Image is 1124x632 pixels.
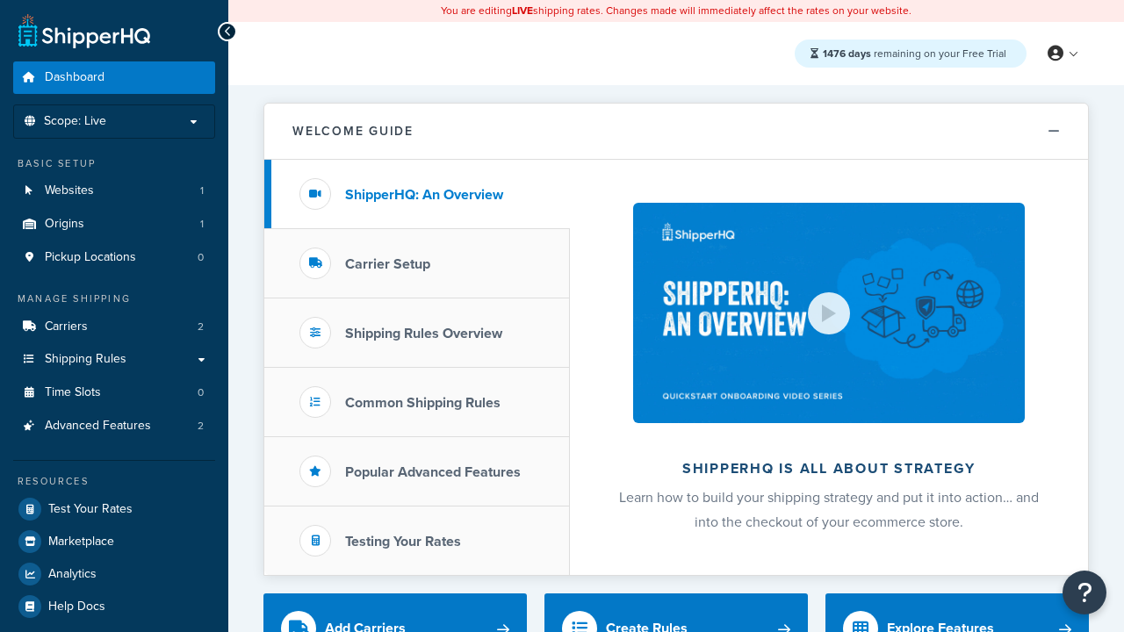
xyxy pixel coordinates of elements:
[45,352,126,367] span: Shipping Rules
[45,250,136,265] span: Pickup Locations
[13,291,215,306] div: Manage Shipping
[345,464,521,480] h3: Popular Advanced Features
[619,487,1039,532] span: Learn how to build your shipping strategy and put it into action… and into the checkout of your e...
[198,385,204,400] span: 0
[48,567,97,582] span: Analytics
[13,343,215,376] a: Shipping Rules
[200,217,204,232] span: 1
[45,183,94,198] span: Websites
[13,377,215,409] a: Time Slots0
[633,203,1025,423] img: ShipperHQ is all about strategy
[616,461,1041,477] h2: ShipperHQ is all about strategy
[13,175,215,207] a: Websites1
[45,385,101,400] span: Time Slots
[13,311,215,343] li: Carriers
[13,311,215,343] a: Carriers2
[13,591,215,622] a: Help Docs
[48,535,114,549] span: Marketplace
[13,61,215,94] a: Dashboard
[13,156,215,171] div: Basic Setup
[345,187,503,203] h3: ShipperHQ: An Overview
[1063,571,1106,614] button: Open Resource Center
[823,46,1006,61] span: remaining on your Free Trial
[198,250,204,265] span: 0
[13,208,215,241] li: Origins
[13,558,215,590] a: Analytics
[292,125,414,138] h2: Welcome Guide
[345,395,501,411] h3: Common Shipping Rules
[823,46,871,61] strong: 1476 days
[13,410,215,442] li: Advanced Features
[345,326,502,341] h3: Shipping Rules Overview
[200,183,204,198] span: 1
[13,208,215,241] a: Origins1
[345,534,461,549] h3: Testing Your Rates
[13,493,215,525] a: Test Your Rates
[13,377,215,409] li: Time Slots
[45,320,88,334] span: Carriers
[13,474,215,489] div: Resources
[45,70,104,85] span: Dashboard
[48,502,133,517] span: Test Your Rates
[13,241,215,274] a: Pickup Locations0
[345,256,430,272] h3: Carrier Setup
[512,3,533,18] b: LIVE
[44,114,106,129] span: Scope: Live
[264,104,1088,160] button: Welcome Guide
[13,241,215,274] li: Pickup Locations
[45,419,151,434] span: Advanced Features
[13,175,215,207] li: Websites
[48,600,105,614] span: Help Docs
[45,217,84,232] span: Origins
[198,320,204,334] span: 2
[13,526,215,557] a: Marketplace
[198,419,204,434] span: 2
[13,410,215,442] a: Advanced Features2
